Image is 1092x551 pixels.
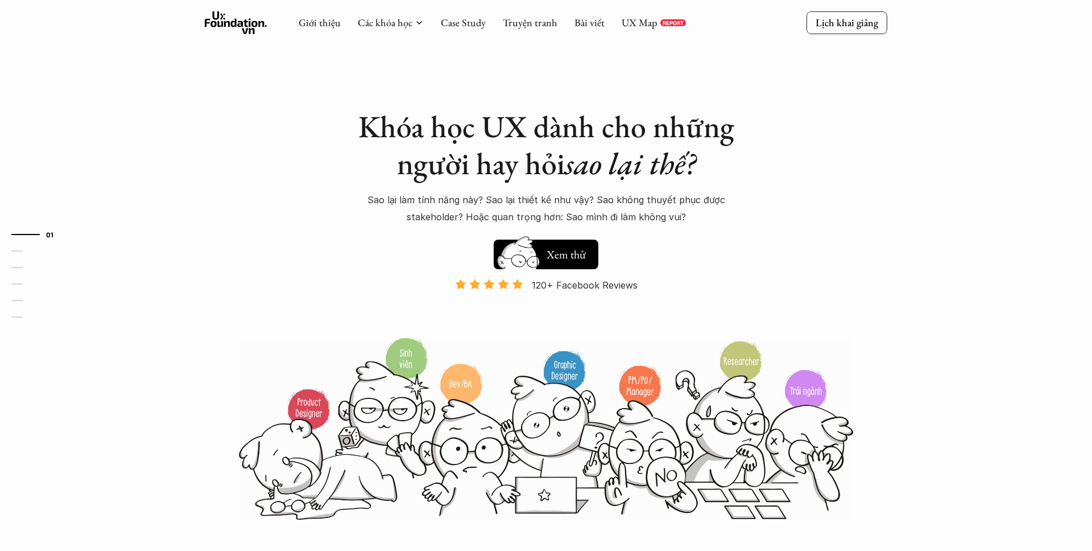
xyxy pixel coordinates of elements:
a: UX Map [622,16,657,29]
a: Lịch khai giảng [806,11,887,34]
strong: 01 [46,230,54,238]
a: 120+ Facebook Reviews [445,278,647,336]
h1: Khóa học UX dành cho những người hay hỏi [347,108,745,182]
a: Truyện tranh [503,16,557,29]
a: Các khóa học [358,16,412,29]
p: Lịch khai giảng [816,16,878,29]
a: 01 [11,228,65,241]
a: Xem thử [494,234,598,269]
em: sao lại thế? [565,143,696,183]
h5: Xem thử [545,246,587,262]
a: Bài viết [574,16,605,29]
a: Case Study [441,16,486,29]
p: 120+ Facebook Reviews [532,277,638,294]
p: REPORT [663,19,684,26]
p: Sao lại làm tính năng này? Sao lại thiết kế như vậy? Sao không thuyết phục được stakeholder? Hoặc... [347,191,745,226]
a: Giới thiệu [299,16,341,29]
